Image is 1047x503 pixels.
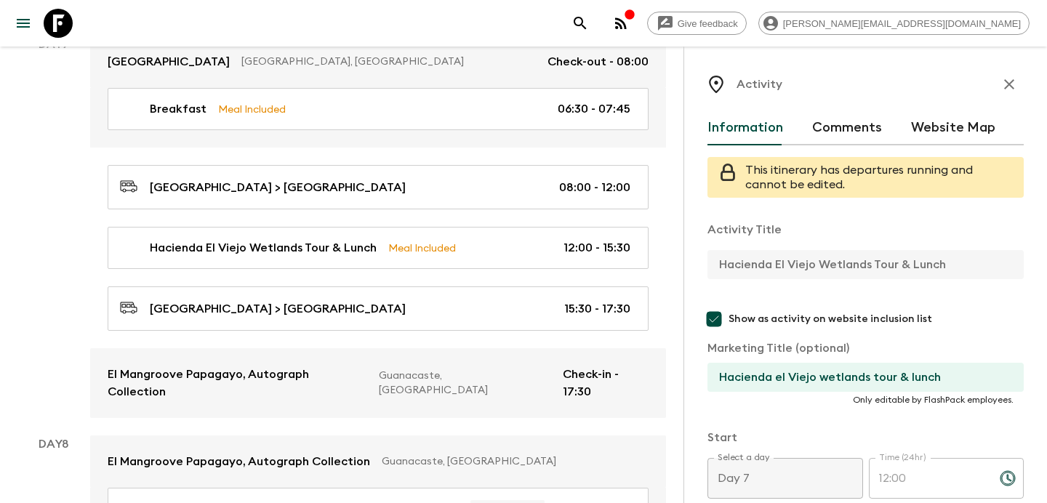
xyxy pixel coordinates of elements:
[911,110,995,145] button: Website Map
[150,179,406,196] p: [GEOGRAPHIC_DATA] > [GEOGRAPHIC_DATA]
[707,429,1024,446] p: Start
[775,18,1029,29] span: [PERSON_NAME][EMAIL_ADDRESS][DOMAIN_NAME]
[108,453,370,470] p: El Mangroove Papagayo, Autograph Collection
[559,179,630,196] p: 08:00 - 12:00
[758,12,1030,35] div: [PERSON_NAME][EMAIL_ADDRESS][DOMAIN_NAME]
[745,164,973,190] span: This itinerary has departures running and cannot be edited.
[563,239,630,257] p: 12:00 - 15:30
[90,348,666,418] a: El Mangroove Papagayo, Autograph CollectionGuanacaste, [GEOGRAPHIC_DATA]Check-in - 17:30
[707,339,1024,357] p: Marketing Title (optional)
[108,227,649,269] a: Hacienda El Viejo Wetlands Tour & LunchMeal Included12:00 - 15:30
[9,9,38,38] button: menu
[564,300,630,318] p: 15:30 - 17:30
[729,312,932,326] span: Show as activity on website inclusion list
[566,9,595,38] button: search adventures
[718,394,1014,406] p: Only editable by FlashPack employees.
[737,76,782,93] p: Activity
[718,451,769,464] label: Select a day
[707,110,783,145] button: Information
[90,36,666,88] a: [GEOGRAPHIC_DATA][GEOGRAPHIC_DATA], [GEOGRAPHIC_DATA]Check-out - 08:00
[382,454,637,469] p: Guanacaste, [GEOGRAPHIC_DATA]
[108,53,230,71] p: [GEOGRAPHIC_DATA]
[558,100,630,118] p: 06:30 - 07:45
[150,100,206,118] p: Breakfast
[547,53,649,71] p: Check-out - 08:00
[108,165,649,209] a: [GEOGRAPHIC_DATA] > [GEOGRAPHIC_DATA]08:00 - 12:00
[241,55,536,69] p: [GEOGRAPHIC_DATA], [GEOGRAPHIC_DATA]
[388,240,456,256] p: Meal Included
[670,18,746,29] span: Give feedback
[108,88,649,130] a: BreakfastMeal Included06:30 - 07:45
[812,110,882,145] button: Comments
[108,286,649,331] a: [GEOGRAPHIC_DATA] > [GEOGRAPHIC_DATA]15:30 - 17:30
[707,363,1012,392] input: If necessary, use this field to override activity title
[563,366,649,401] p: Check-in - 17:30
[218,101,286,117] p: Meal Included
[150,300,406,318] p: [GEOGRAPHIC_DATA] > [GEOGRAPHIC_DATA]
[150,239,377,257] p: Hacienda El Viejo Wetlands Tour & Lunch
[108,366,367,401] p: El Mangroove Papagayo, Autograph Collection
[379,369,551,398] p: Guanacaste, [GEOGRAPHIC_DATA]
[90,435,666,488] a: El Mangroove Papagayo, Autograph CollectionGuanacaste, [GEOGRAPHIC_DATA]
[879,451,926,464] label: Time (24hr)
[647,12,747,35] a: Give feedback
[17,435,90,453] p: Day 8
[707,221,1024,238] p: Activity Title
[869,458,988,499] input: hh:mm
